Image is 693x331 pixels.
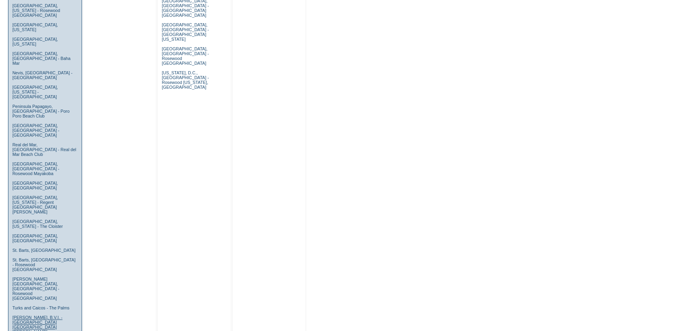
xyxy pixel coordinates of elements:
a: Real del Mar, [GEOGRAPHIC_DATA] - Real del Mar Beach Club [12,142,76,157]
a: [GEOGRAPHIC_DATA], [GEOGRAPHIC_DATA] - Rosewood [GEOGRAPHIC_DATA] [162,46,208,66]
a: St. Barts, [GEOGRAPHIC_DATA] - Rosewood [GEOGRAPHIC_DATA] [12,257,76,272]
a: [US_STATE], D.C., [GEOGRAPHIC_DATA] - Rosewood [US_STATE], [GEOGRAPHIC_DATA] [162,70,208,90]
a: [GEOGRAPHIC_DATA], [US_STATE] [12,22,58,32]
a: [GEOGRAPHIC_DATA], [US_STATE] - [GEOGRAPHIC_DATA] [12,85,58,99]
a: Turks and Caicos - The Palms [12,305,70,310]
a: Peninsula Papagayo, [GEOGRAPHIC_DATA] - Poro Poro Beach Club [12,104,70,118]
a: [GEOGRAPHIC_DATA], [GEOGRAPHIC_DATA] [12,181,58,190]
a: [GEOGRAPHIC_DATA], [GEOGRAPHIC_DATA] [12,233,58,243]
a: [GEOGRAPHIC_DATA], [US_STATE] [12,37,58,46]
a: [GEOGRAPHIC_DATA], [US_STATE] - The Cloister [12,219,63,229]
a: [PERSON_NAME][GEOGRAPHIC_DATA], [GEOGRAPHIC_DATA] - Rosewood [GEOGRAPHIC_DATA] [12,277,59,301]
a: [GEOGRAPHIC_DATA], [GEOGRAPHIC_DATA] - [GEOGRAPHIC_DATA] [12,123,59,138]
a: St. Barts, [GEOGRAPHIC_DATA] [12,248,76,253]
a: [GEOGRAPHIC_DATA], [GEOGRAPHIC_DATA] - [GEOGRAPHIC_DATA] [US_STATE] [162,22,208,42]
a: [GEOGRAPHIC_DATA], [GEOGRAPHIC_DATA] - Rosewood Mayakoba [12,162,59,176]
a: Nevis, [GEOGRAPHIC_DATA] - [GEOGRAPHIC_DATA] [12,70,72,80]
a: [GEOGRAPHIC_DATA], [US_STATE] - Regent [GEOGRAPHIC_DATA][PERSON_NAME] [12,195,58,214]
a: [GEOGRAPHIC_DATA], [US_STATE] - Rosewood [GEOGRAPHIC_DATA] [12,3,60,18]
a: [GEOGRAPHIC_DATA], [GEOGRAPHIC_DATA] - Baha Mar [12,51,70,66]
